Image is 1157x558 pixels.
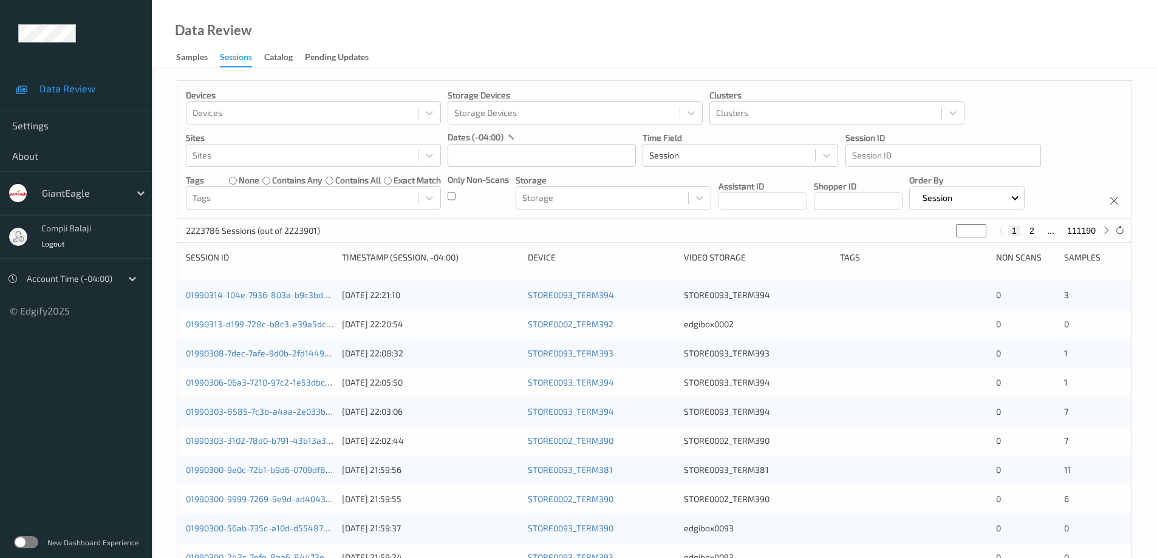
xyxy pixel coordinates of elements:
[684,318,831,330] div: edgibox0002
[684,464,831,476] div: STORE0093_TERM381
[516,174,711,186] p: Storage
[528,319,613,329] a: STORE0002_TERM392
[186,132,441,144] p: Sites
[528,523,613,533] a: STORE0093_TERM390
[684,289,831,301] div: STORE0093_TERM394
[342,522,519,534] div: [DATE] 21:59:37
[996,494,1001,504] span: 0
[186,251,333,264] div: Session ID
[342,289,519,301] div: [DATE] 22:21:10
[1064,377,1068,387] span: 1
[186,290,352,300] a: 01990314-104e-7936-803a-b9c3bd507b55
[186,377,349,387] a: 01990306-06a3-7210-97c2-1e53dbcd9db2
[528,348,613,358] a: STORE0093_TERM393
[1064,464,1071,475] span: 11
[186,494,352,504] a: 01990300-9999-7269-9e9d-ad4043337c1c
[996,523,1001,533] span: 0
[996,377,1001,387] span: 0
[528,464,613,475] a: STORE0093_TERM381
[1064,523,1069,533] span: 0
[528,251,675,264] div: Device
[239,174,259,186] label: none
[186,348,346,358] a: 01990308-7dec-7afe-9d0b-2fd1449c2af6
[996,406,1001,417] span: 0
[448,131,503,143] p: dates (-04:00)
[1064,406,1068,417] span: 7
[996,290,1001,300] span: 0
[186,464,349,475] a: 01990300-9e0c-72b1-b9d6-0709df807e03
[840,251,988,264] div: Tags
[305,51,369,66] div: Pending Updates
[996,348,1001,358] span: 0
[1043,225,1058,236] button: ...
[528,290,614,300] a: STORE0093_TERM394
[220,51,252,67] div: Sessions
[718,180,807,192] p: Assistant ID
[186,319,352,329] a: 01990313-d199-728c-b8c3-e39a5dc30808
[528,406,614,417] a: STORE0093_TERM394
[186,523,352,533] a: 01990300-56ab-735c-a10d-d55487cada9a
[176,49,220,66] a: Samples
[264,51,293,66] div: Catalog
[186,435,348,446] a: 01990303-3102-78d0-b791-43b13a3f9637
[1008,225,1020,236] button: 1
[186,406,355,417] a: 01990303-8585-7c3b-a4aa-2e033b30d559
[1064,494,1069,504] span: 6
[996,464,1001,475] span: 0
[643,132,838,144] p: Time Field
[1064,319,1069,329] span: 0
[918,192,957,204] p: Session
[342,464,519,476] div: [DATE] 21:59:56
[684,251,831,264] div: Video Storage
[684,493,831,505] div: STORE0002_TERM390
[1064,251,1123,264] div: Samples
[684,376,831,389] div: STORE0093_TERM394
[342,493,519,505] div: [DATE] 21:59:55
[684,347,831,359] div: STORE0093_TERM393
[342,347,519,359] div: [DATE] 22:08:32
[996,319,1001,329] span: 0
[684,435,831,447] div: STORE0002_TERM390
[176,51,208,66] div: Samples
[684,522,831,534] div: edgibox0093
[528,435,613,446] a: STORE0002_TERM390
[305,49,381,66] a: Pending Updates
[394,174,441,186] label: exact match
[335,174,381,186] label: contains all
[264,49,305,66] a: Catalog
[709,89,964,101] p: Clusters
[342,406,519,418] div: [DATE] 22:03:06
[684,406,831,418] div: STORE0093_TERM394
[528,494,613,504] a: STORE0002_TERM390
[1026,225,1038,236] button: 2
[448,174,509,186] p: Only Non-Scans
[1063,225,1099,236] button: 111190
[342,251,519,264] div: Timestamp (Session, -04:00)
[448,89,703,101] p: Storage Devices
[528,377,614,387] a: STORE0093_TERM394
[342,435,519,447] div: [DATE] 22:02:44
[996,251,1055,264] div: Non Scans
[186,174,204,186] p: Tags
[845,132,1041,144] p: Session ID
[272,174,322,186] label: contains any
[814,180,903,192] p: Shopper ID
[342,376,519,389] div: [DATE] 22:05:50
[175,24,251,36] div: Data Review
[909,174,1025,186] p: Order By
[186,89,441,101] p: Devices
[996,435,1001,446] span: 0
[342,318,519,330] div: [DATE] 22:20:54
[220,49,264,67] a: Sessions
[1064,348,1068,358] span: 1
[1064,290,1069,300] span: 3
[1064,435,1068,446] span: 7
[186,225,320,237] p: 2223786 Sessions (out of 2223901)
